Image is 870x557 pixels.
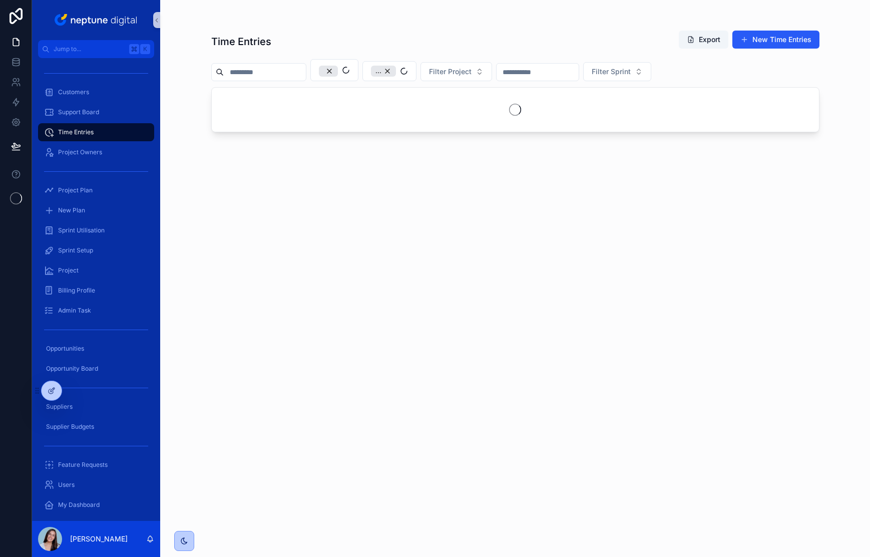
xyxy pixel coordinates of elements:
[46,423,94,431] span: Supplier Budgets
[32,58,160,521] div: scrollable content
[371,66,396,77] button: Unselect 48
[375,67,381,75] span: ...
[58,108,99,116] span: Support Board
[58,206,85,214] span: New Plan
[38,398,154,416] a: Suppliers
[310,59,358,81] button: Select Button
[58,266,79,274] span: Project
[420,62,492,81] button: Select Button
[732,31,819,49] button: New Time Entries
[38,40,154,58] button: Jump to...K
[38,181,154,199] a: Project Plan
[38,360,154,378] a: Opportunity Board
[429,67,472,77] span: Filter Project
[38,261,154,280] a: Project
[38,418,154,436] a: Supplier Budgets
[58,186,93,194] span: Project Plan
[46,365,98,373] span: Opportunity Board
[592,67,631,77] span: Filter Sprint
[319,64,338,77] button: Unselect 69
[38,221,154,239] a: Sprint Utilisation
[58,246,93,254] span: Sprint Setup
[58,88,89,96] span: Customers
[38,143,154,161] a: Project Owners
[211,35,271,49] h1: Time Entries
[38,241,154,259] a: Sprint Setup
[38,282,154,300] a: Billing Profile
[58,148,102,156] span: Project Owners
[58,307,91,315] span: Admin Task
[38,456,154,474] a: Feature Requests
[58,128,94,136] span: Time Entries
[583,62,651,81] button: Select Button
[38,340,154,358] a: Opportunities
[38,302,154,320] a: Admin Task
[38,123,154,141] a: Time Entries
[46,345,84,353] span: Opportunities
[58,501,100,509] span: My Dashboard
[54,45,125,53] span: Jump to...
[46,403,73,411] span: Suppliers
[38,496,154,514] a: My Dashboard
[58,287,95,295] span: Billing Profile
[141,45,149,53] span: K
[58,226,105,234] span: Sprint Utilisation
[38,103,154,121] a: Support Board
[70,534,128,544] p: [PERSON_NAME]
[362,61,416,81] button: Select Button
[38,201,154,219] a: New Plan
[53,12,140,28] img: App logo
[38,476,154,494] a: Users
[38,83,154,101] a: Customers
[58,461,108,469] span: Feature Requests
[58,481,75,489] span: Users
[679,31,728,49] button: Export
